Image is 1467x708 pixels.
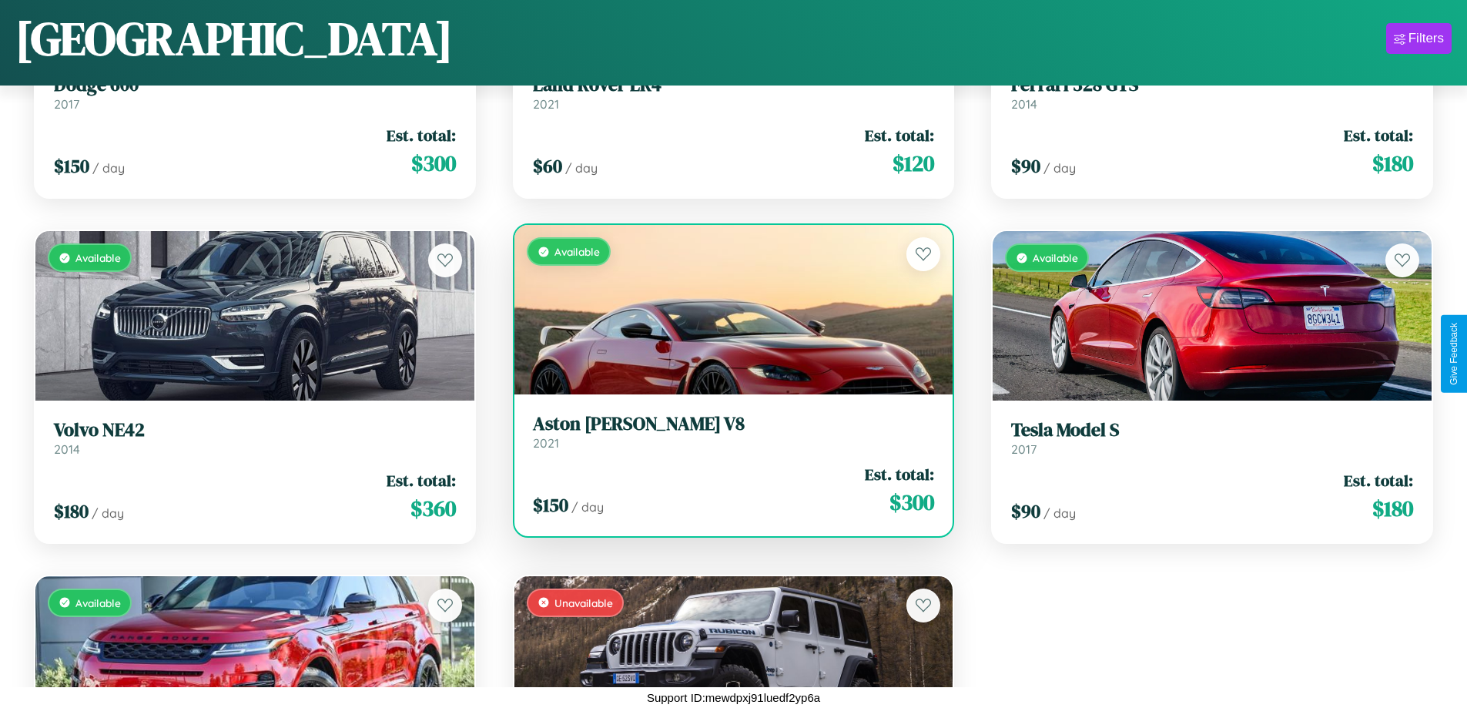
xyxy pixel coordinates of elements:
span: $ 150 [533,492,568,518]
span: Est. total: [1344,469,1413,492]
span: 2014 [54,441,80,457]
h3: Aston [PERSON_NAME] V8 [533,413,935,435]
a: Tesla Model S2017 [1011,419,1413,457]
span: Est. total: [865,463,934,485]
span: / day [565,160,598,176]
span: $ 90 [1011,153,1040,179]
span: $ 300 [889,487,934,518]
span: Available [75,251,121,264]
span: Unavailable [554,596,613,609]
div: Give Feedback [1449,323,1459,385]
span: Est. total: [865,124,934,146]
div: Filters [1408,31,1444,46]
span: $ 90 [1011,498,1040,524]
a: Aston [PERSON_NAME] V82021 [533,413,935,451]
span: Est. total: [387,469,456,492]
a: Volvo NE422014 [54,419,456,457]
span: 2014 [1011,96,1037,112]
h3: Tesla Model S [1011,419,1413,441]
span: $ 120 [893,148,934,179]
span: Available [554,245,600,258]
span: 2021 [533,96,559,112]
button: Filters [1386,23,1452,54]
h3: Dodge 600 [54,74,456,96]
a: Dodge 6002017 [54,74,456,112]
span: / day [92,160,125,176]
span: Est. total: [387,124,456,146]
span: 2017 [1011,441,1037,457]
h3: Land Rover LR4 [533,74,935,96]
span: / day [92,505,124,521]
a: Land Rover LR42021 [533,74,935,112]
h3: Volvo NE42 [54,419,456,441]
span: $ 180 [54,498,89,524]
h1: [GEOGRAPHIC_DATA] [15,7,453,70]
span: 2017 [54,96,79,112]
span: / day [1043,160,1076,176]
span: / day [571,499,604,515]
a: Ferrari 328 GTS2014 [1011,74,1413,112]
span: $ 300 [411,148,456,179]
span: $ 360 [410,493,456,524]
span: Available [1033,251,1078,264]
span: Est. total: [1344,124,1413,146]
span: $ 180 [1372,493,1413,524]
span: / day [1043,505,1076,521]
h3: Ferrari 328 GTS [1011,74,1413,96]
span: Available [75,596,121,609]
p: Support ID: mewdpxj91luedf2yp6a [647,687,820,708]
span: $ 150 [54,153,89,179]
span: $ 60 [533,153,562,179]
span: 2021 [533,435,559,451]
span: $ 180 [1372,148,1413,179]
